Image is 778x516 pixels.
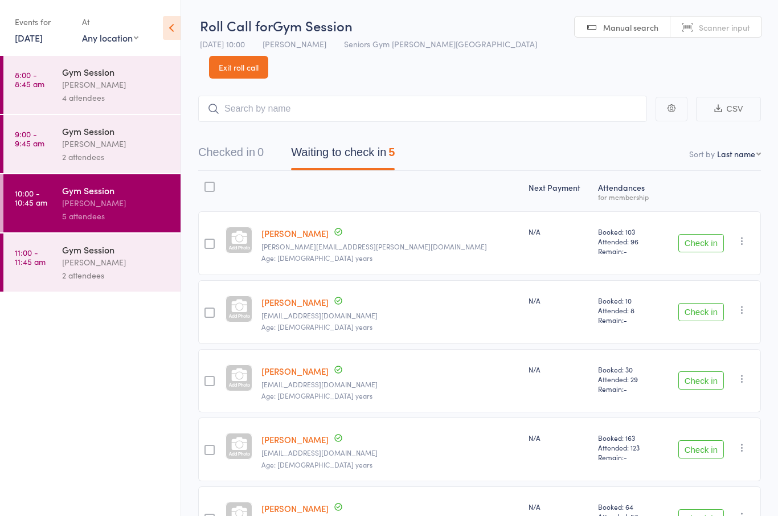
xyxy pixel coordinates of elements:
span: Seniors Gym [PERSON_NAME][GEOGRAPHIC_DATA] [344,38,537,50]
time: 11:00 - 11:45 am [15,248,46,266]
a: [PERSON_NAME] [261,227,329,239]
div: Next Payment [524,176,593,206]
div: Gym Session [62,184,171,196]
span: Attended: 96 [598,236,657,246]
a: [PERSON_NAME] [261,365,329,377]
div: N/A [529,502,589,511]
span: Remain: [598,384,657,394]
span: Booked: 30 [598,365,657,374]
div: N/A [529,433,589,443]
span: - [624,315,627,325]
div: [PERSON_NAME] [62,78,171,91]
div: Any location [82,31,138,44]
div: Events for [15,13,71,31]
div: Atten­dances [593,176,662,206]
time: 10:00 - 10:45 am [15,189,47,207]
span: Remain: [598,246,657,256]
span: - [624,452,627,462]
div: N/A [529,365,589,374]
div: N/A [529,296,589,305]
span: Manual search [603,22,658,33]
span: Age: [DEMOGRAPHIC_DATA] years [261,322,372,331]
div: Gym Session [62,125,171,137]
span: Booked: 10 [598,296,657,305]
time: 8:00 - 8:45 am [15,70,44,88]
a: 9:00 -9:45 amGym Session[PERSON_NAME]2 attendees [3,115,181,173]
input: Search by name [198,96,647,122]
span: Booked: 103 [598,227,657,236]
div: 5 [388,146,395,158]
a: 10:00 -10:45 amGym Session[PERSON_NAME]5 attendees [3,174,181,232]
span: - [624,384,627,394]
div: [PERSON_NAME] [62,196,171,210]
button: Check in [678,371,724,390]
div: 5 attendees [62,210,171,223]
small: mrcostello@optusnet.com.au [261,380,519,388]
div: 2 attendees [62,150,171,163]
a: [PERSON_NAME] [261,433,329,445]
div: 2 attendees [62,269,171,282]
button: Checked in0 [198,140,264,170]
span: Attended: 29 [598,374,657,384]
a: 11:00 -11:45 amGym Session[PERSON_NAME]2 attendees [3,234,181,292]
div: N/A [529,227,589,236]
a: 8:00 -8:45 amGym Session[PERSON_NAME]4 attendees [3,56,181,114]
button: Waiting to check in5 [291,140,395,170]
div: Gym Session [62,65,171,78]
span: Age: [DEMOGRAPHIC_DATA] years [261,460,372,469]
span: [PERSON_NAME] [263,38,326,50]
span: Remain: [598,315,657,325]
small: mrcostello@optusnet.com.au [261,312,519,320]
div: Last name [717,148,755,159]
span: Attended: 8 [598,305,657,315]
span: Booked: 64 [598,502,657,511]
div: for membership [598,193,657,200]
time: 9:00 - 9:45 am [15,129,44,148]
button: Check in [678,440,724,458]
a: [PERSON_NAME] [261,296,329,308]
button: Check in [678,303,724,321]
div: [PERSON_NAME] [62,137,171,150]
a: Exit roll call [209,56,268,79]
span: Age: [DEMOGRAPHIC_DATA] years [261,253,372,263]
span: Attended: 123 [598,443,657,452]
div: Gym Session [62,243,171,256]
a: [DATE] [15,31,43,44]
small: nadia.omran@gmail.com [261,243,519,251]
span: Booked: 163 [598,433,657,443]
button: Check in [678,234,724,252]
button: CSV [696,97,761,121]
div: 4 attendees [62,91,171,104]
small: michelledianeelliott@gmail.com [261,449,519,457]
label: Sort by [689,148,715,159]
span: - [624,246,627,256]
span: Age: [DEMOGRAPHIC_DATA] years [261,391,372,400]
a: [PERSON_NAME] [261,502,329,514]
span: [DATE] 10:00 [200,38,245,50]
div: At [82,13,138,31]
span: Scanner input [699,22,750,33]
span: Roll Call for [200,16,273,35]
div: 0 [257,146,264,158]
span: Gym Session [273,16,353,35]
div: [PERSON_NAME] [62,256,171,269]
span: Remain: [598,452,657,462]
